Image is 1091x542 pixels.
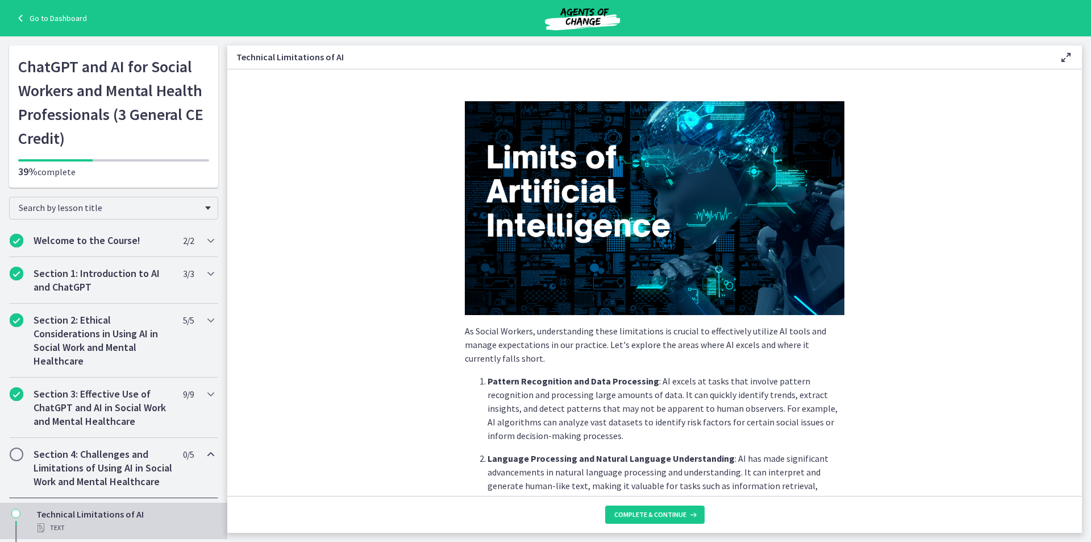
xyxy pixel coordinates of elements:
[605,506,705,524] button: Complete & continue
[14,11,87,25] a: Go to Dashboard
[36,507,214,535] div: Technical Limitations of AI
[34,448,172,489] h2: Section 4: Challenges and Limitations of Using AI in Social Work and Mental Healthcare
[18,55,209,150] h1: ChatGPT and AI for Social Workers and Mental Health Professionals (3 General CE Credit)
[183,387,194,401] span: 9 / 9
[465,101,844,315] img: Slides_for_Title_Slides_for_ChatGPT_and_AI_for_Social_Work_%2813%29.png
[18,165,209,179] p: complete
[514,5,651,32] img: Agents of Change
[465,324,844,365] p: As Social Workers, understanding these limitations is crucial to effectively utilize AI tools and...
[183,234,194,247] span: 2 / 2
[34,234,172,247] h2: Welcome to the Course!
[18,165,38,178] span: 39%
[488,453,735,464] strong: Language Processing and Natural Language Understanding
[10,267,23,280] i: Completed
[488,374,844,442] p: : AI excels at tasks that involve pattern recognition and processing large amounts of data. It ca...
[9,197,218,220] div: Search by lesson title
[488,375,659,387] strong: Pattern Recognition and Data Processing
[183,267,194,280] span: 3 / 3
[10,313,23,327] i: Completed
[488,452,844,520] p: : AI has made significant advancements in natural language processing and understanding. It can i...
[36,521,214,535] div: Text
[34,387,172,428] h2: Section 3: Effective Use of ChatGPT and AI in Social Work and Mental Healthcare
[19,202,199,213] span: Search by lesson title
[236,50,1041,64] h3: Technical Limitations of AI
[34,313,172,368] h2: Section 2: Ethical Considerations in Using AI in Social Work and Mental Healthcare
[10,234,23,247] i: Completed
[183,448,194,461] span: 0 / 5
[10,387,23,401] i: Completed
[183,313,194,327] span: 5 / 5
[614,510,686,519] span: Complete & continue
[34,267,172,294] h2: Section 1: Introduction to AI and ChatGPT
